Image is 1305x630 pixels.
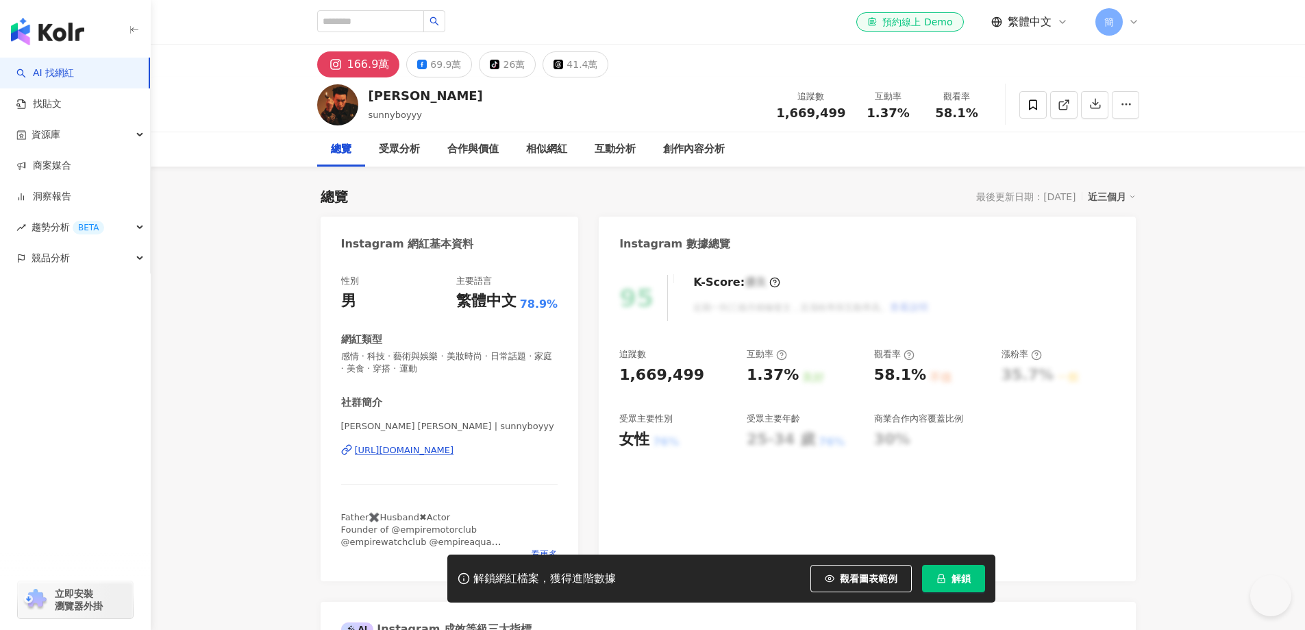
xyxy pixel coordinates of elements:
span: 簡 [1104,14,1114,29]
div: 解鎖網紅檔案，獲得進階數據 [473,572,616,586]
div: 互動率 [747,348,787,361]
a: 商案媒合 [16,159,71,173]
div: 性別 [341,275,359,287]
div: 創作內容分析 [663,141,725,158]
div: 互動分析 [595,141,636,158]
div: [PERSON_NAME] [369,87,483,104]
div: 觀看率 [931,90,983,104]
div: 互動率 [862,90,915,104]
img: logo [11,18,84,45]
div: 男 [341,291,356,312]
div: 1,669,499 [619,365,704,386]
div: 受眾分析 [379,141,420,158]
div: 合作與價值 [447,141,499,158]
button: 觀看圖表範例 [810,565,912,592]
div: Instagram 網紅基本資料 [341,237,474,252]
div: 受眾主要性別 [619,413,673,425]
span: 資源庫 [32,119,60,150]
div: 總覽 [321,187,348,206]
div: Instagram 數據總覽 [619,237,730,252]
span: rise [16,223,26,232]
img: chrome extension [22,589,49,611]
span: lock [936,574,946,583]
div: 26萬 [503,55,525,74]
button: 解鎖 [922,565,985,592]
div: 最後更新日期：[DATE] [976,191,1076,202]
img: KOL Avatar [317,84,358,125]
div: 1.37% [747,365,799,386]
div: 主要語言 [456,275,492,287]
button: 26萬 [479,51,536,77]
div: [URL][DOMAIN_NAME] [355,444,454,457]
div: 商業合作內容覆蓋比例 [874,413,963,425]
div: 追蹤數 [776,90,845,104]
span: [PERSON_NAME] [PERSON_NAME] | sunnyboyyy [341,420,558,433]
button: 41.4萬 [543,51,608,77]
div: 41.4萬 [567,55,597,74]
span: search [430,16,439,26]
div: 社群簡介 [341,396,382,410]
div: 58.1% [874,365,926,386]
div: 總覽 [331,141,351,158]
div: 繁體中文 [456,291,517,312]
div: 女性 [619,429,649,450]
div: 網紅類型 [341,332,382,347]
span: Father✖️Husband✖Actor Founder of @empiremotorclub @empirewatchclub @empireaqua @empire_entertainm... [341,512,525,572]
div: 追蹤數 [619,348,646,361]
a: chrome extension立即安裝 瀏覽器外掛 [18,581,133,618]
a: 預約線上 Demo [856,12,963,32]
span: 看更多 [531,548,558,561]
div: 受眾主要年齡 [747,413,800,425]
a: [URL][DOMAIN_NAME] [341,444,558,457]
span: sunnyboyyy [369,110,422,120]
a: searchAI 找網紅 [16,66,74,80]
div: 漲粉率 [1002,348,1042,361]
a: 找貼文 [16,97,62,111]
span: 競品分析 [32,243,70,274]
span: 1,669,499 [776,106,845,120]
div: 觀看率 [874,348,915,361]
div: 相似網紅 [526,141,567,158]
span: 觀看圖表範例 [840,573,897,584]
div: K-Score : [693,275,780,290]
span: 立即安裝 瀏覽器外掛 [55,587,103,612]
span: 解鎖 [952,573,971,584]
div: BETA [73,221,104,234]
span: 繁體中文 [1008,14,1052,29]
span: 78.9% [520,297,558,312]
a: 洞察報告 [16,190,71,204]
span: 趨勢分析 [32,212,104,243]
div: 69.9萬 [430,55,461,74]
button: 69.9萬 [406,51,472,77]
div: 166.9萬 [347,55,390,74]
div: 預約線上 Demo [867,15,952,29]
span: 58.1% [935,106,978,120]
span: 1.37% [867,106,909,120]
span: 感情 · 科技 · 藝術與娛樂 · 美妝時尚 · 日常話題 · 家庭 · 美食 · 穿搭 · 運動 [341,350,558,375]
div: 近三個月 [1088,188,1136,206]
button: 166.9萬 [317,51,400,77]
